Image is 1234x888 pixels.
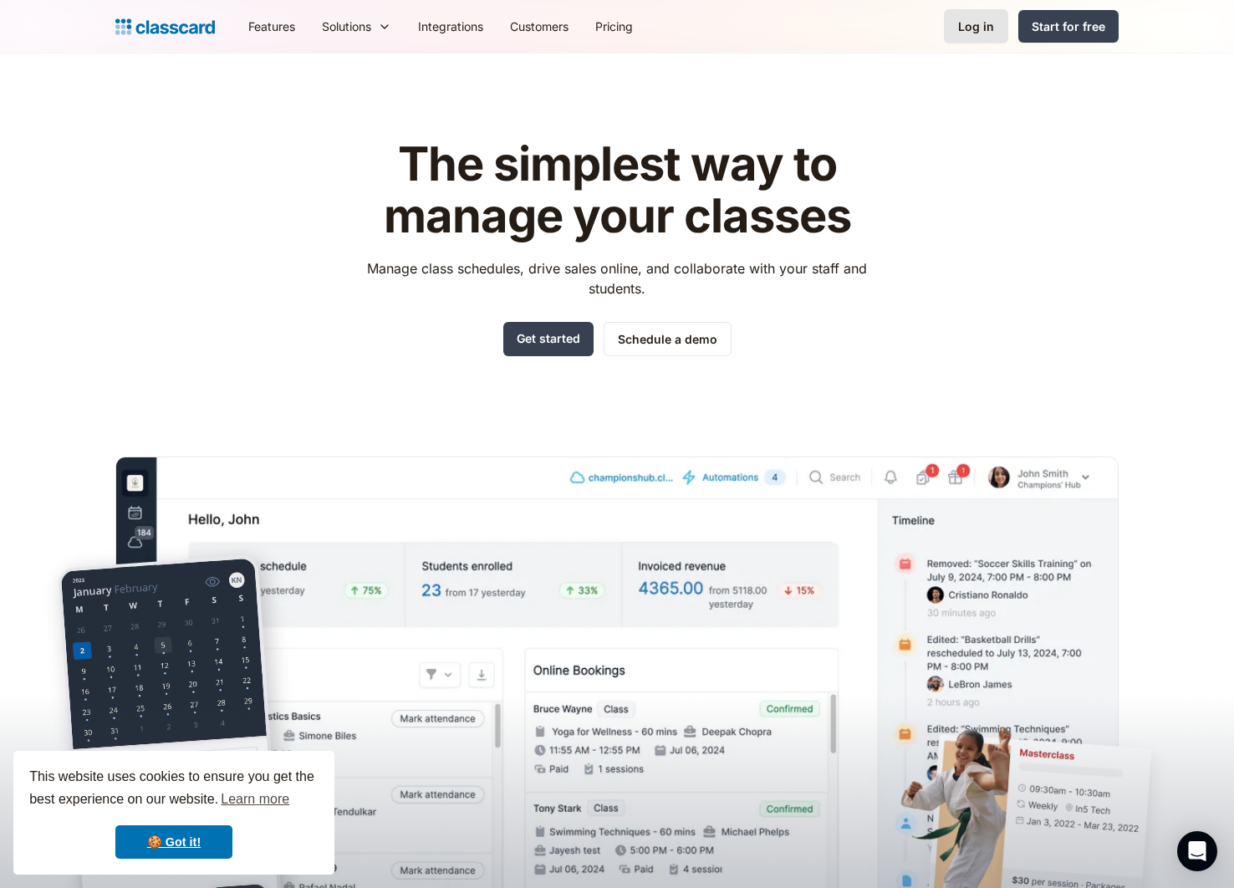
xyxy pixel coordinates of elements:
a: Integrations [405,8,497,45]
div: Log in [958,18,994,35]
a: Log in [944,9,1008,43]
a: Get started [503,322,594,356]
a: Features [235,8,308,45]
a: Schedule a demo [604,322,732,356]
div: Solutions [308,8,405,45]
a: Pricing [582,8,646,45]
div: Start for free [1032,18,1105,35]
div: cookieconsent [13,751,334,875]
a: Start for free [1018,10,1119,43]
div: Solutions [322,18,371,35]
span: This website uses cookies to ensure you get the best experience on our website. [29,767,319,812]
a: dismiss cookie message [115,825,232,859]
a: learn more about cookies [218,787,292,812]
p: Manage class schedules, drive sales online, and collaborate with your staff and students. [352,258,883,299]
a: home [115,15,215,38]
div: Open Intercom Messenger [1177,831,1217,871]
a: Customers [497,8,582,45]
h1: The simplest way to manage your classes [352,139,883,242]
